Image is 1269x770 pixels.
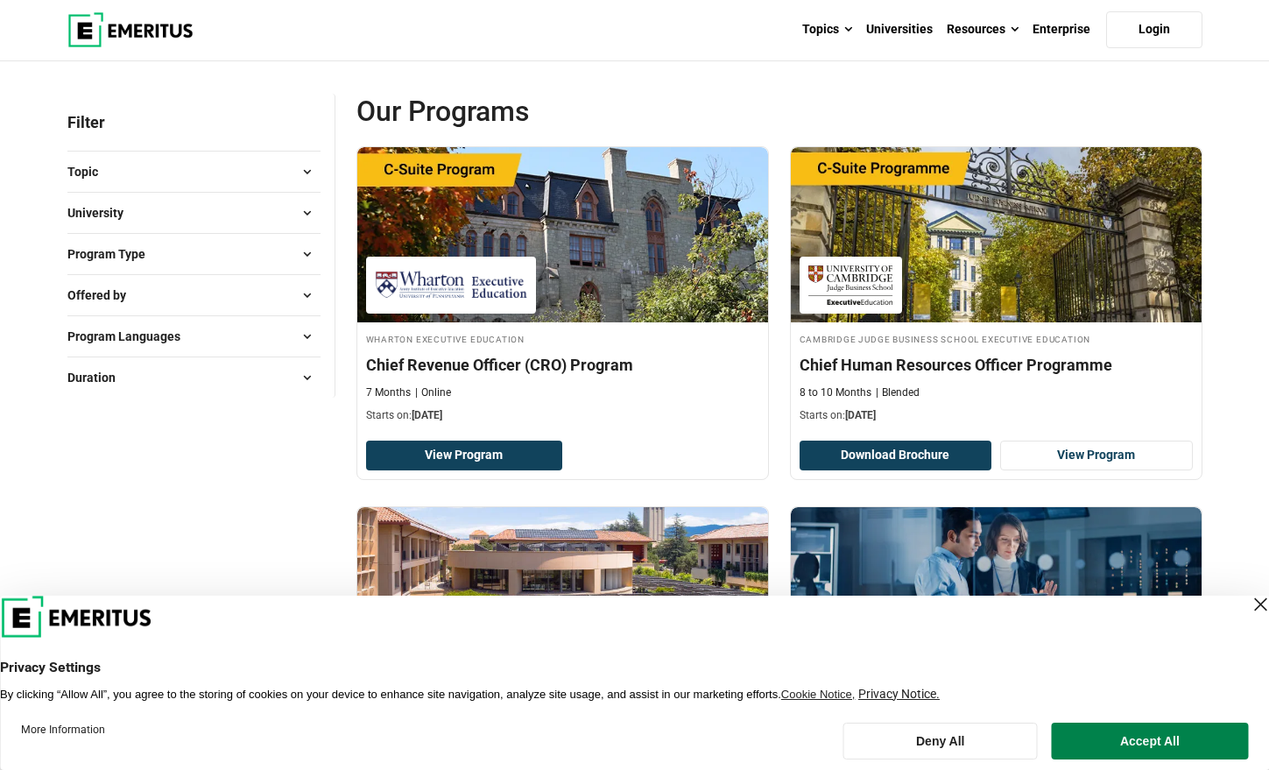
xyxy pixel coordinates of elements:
button: Topic [67,159,321,185]
p: Blended [876,385,920,400]
button: Program Type [67,241,321,267]
img: Cambridge Judge Business School Executive Education [808,265,893,305]
a: View Program [1000,441,1193,470]
p: 8 to 10 Months [800,385,871,400]
p: Online [415,385,451,400]
span: [DATE] [412,409,442,421]
button: Program Languages [67,323,321,350]
img: Product Management and Strategy | Online Product Design and Innovation Course [791,507,1202,682]
button: Offered by [67,282,321,308]
img: Chief Human Resources Officer Programme | Online Human Resources Course [791,147,1202,322]
span: [DATE] [845,409,876,421]
span: Our Programs [356,94,779,129]
img: Digital Transformation and AI Playbook | Online Digital Marketing Course [357,507,768,682]
h4: Chief Revenue Officer (CRO) Program [366,354,759,376]
h4: Cambridge Judge Business School Executive Education [800,331,1193,346]
span: University [67,203,137,223]
img: Chief Revenue Officer (CRO) Program | Online Business Management Course [357,147,768,322]
img: Wharton Executive Education [375,265,527,305]
p: Starts on: [366,408,759,423]
span: Duration [67,368,130,387]
span: Program Languages [67,327,194,346]
span: Topic [67,162,112,181]
h4: Chief Human Resources Officer Programme [800,354,1193,376]
a: Business Management Course by Wharton Executive Education - September 17, 2025 Wharton Executive ... [357,147,768,433]
a: Human Resources Course by Cambridge Judge Business School Executive Education - September 18, 202... [791,147,1202,433]
p: 7 Months [366,385,411,400]
a: Login [1106,11,1202,48]
span: Program Type [67,244,159,264]
button: University [67,200,321,226]
span: Offered by [67,286,140,305]
p: Filter [67,94,321,151]
button: Duration [67,364,321,391]
p: Starts on: [800,408,1193,423]
h4: Wharton Executive Education [366,331,759,346]
a: View Program [366,441,563,470]
button: Download Brochure [800,441,992,470]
